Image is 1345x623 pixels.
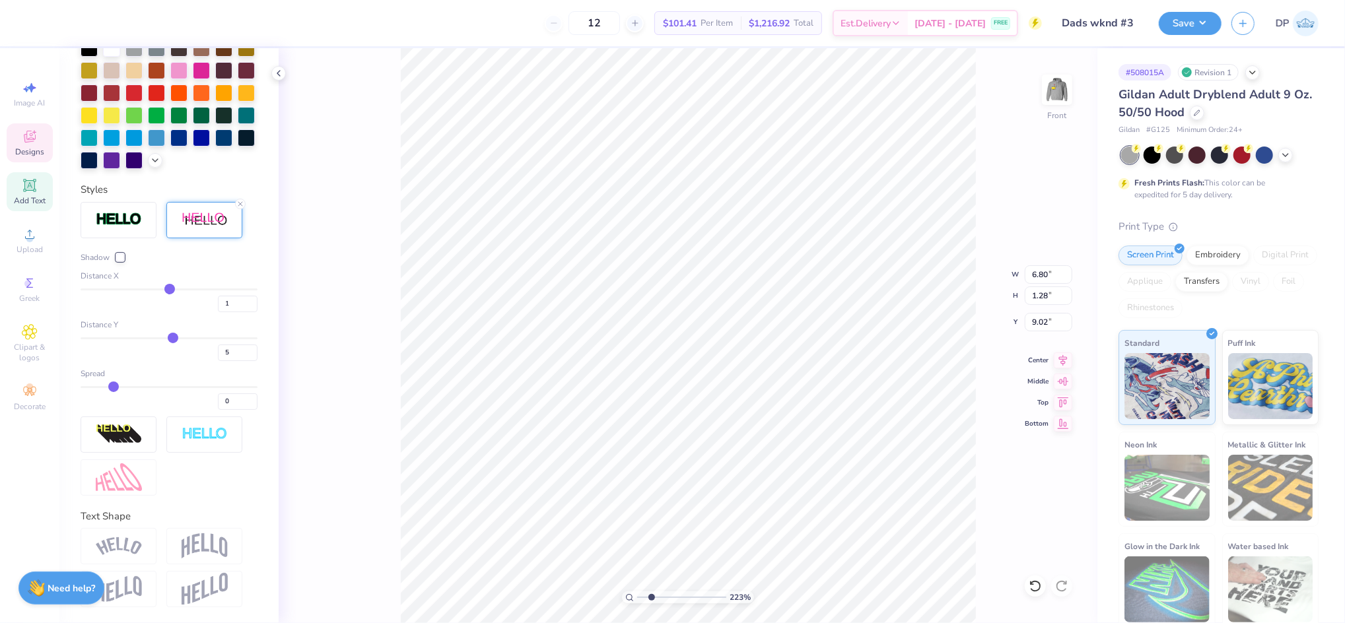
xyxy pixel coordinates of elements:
[749,16,790,30] span: $1,216.92
[81,182,258,197] div: Styles
[1048,110,1067,121] div: Front
[1119,246,1183,265] div: Screen Print
[1124,556,1210,622] img: Glow in the Dark Ink
[1124,455,1210,521] img: Neon Ink
[730,591,751,603] span: 223 %
[663,16,697,30] span: $101.41
[1119,272,1171,292] div: Applique
[794,16,813,30] span: Total
[48,582,96,595] strong: Need help?
[1293,11,1319,36] img: Darlene Padilla
[1228,539,1289,553] span: Water based Ink
[1119,298,1183,318] div: Rhinestones
[96,212,142,227] img: Stroke
[701,16,733,30] span: Per Item
[1025,419,1049,428] span: Bottom
[182,427,228,442] img: Negative Space
[1187,246,1249,265] div: Embroidery
[96,576,142,602] img: Flag
[1228,336,1256,350] span: Puff Ink
[1119,219,1319,234] div: Print Type
[1134,178,1204,188] strong: Fresh Prints Flash:
[1124,438,1157,451] span: Neon Ink
[17,244,43,255] span: Upload
[841,16,891,30] span: Est. Delivery
[1124,336,1159,350] span: Standard
[1228,455,1313,521] img: Metallic & Glitter Ink
[96,424,142,445] img: 3d Illusion
[1025,356,1049,365] span: Center
[1025,377,1049,386] span: Middle
[1228,438,1306,451] span: Metallic & Glitter Ink
[182,573,228,605] img: Rise
[1119,64,1171,81] div: # 508015A
[96,463,142,492] img: Free Distort
[1124,353,1210,419] img: Standard
[1119,125,1140,136] span: Gildan
[15,98,46,108] span: Image AI
[14,195,46,206] span: Add Text
[1276,16,1290,31] span: DP
[1146,125,1170,136] span: # G125
[81,270,119,282] span: Distance X
[1134,177,1297,201] div: This color can be expedited for 5 day delivery.
[81,251,110,263] span: Shadow
[1178,64,1239,81] div: Revision 1
[914,16,986,30] span: [DATE] - [DATE]
[1177,125,1243,136] span: Minimum Order: 24 +
[1025,398,1049,407] span: Top
[81,509,258,524] div: Text Shape
[1052,10,1149,36] input: Untitled Design
[96,537,142,555] img: Arc
[1228,353,1313,419] img: Puff Ink
[182,212,228,228] img: Shadow
[1159,12,1222,35] button: Save
[1273,272,1304,292] div: Foil
[81,319,118,331] span: Distance Y
[7,342,53,363] span: Clipart & logos
[1175,272,1228,292] div: Transfers
[1124,539,1200,553] span: Glow in the Dark Ink
[1119,86,1312,120] span: Gildan Adult Dryblend Adult 9 Oz. 50/50 Hood
[14,401,46,412] span: Decorate
[15,147,44,157] span: Designs
[1232,272,1269,292] div: Vinyl
[1276,11,1319,36] a: DP
[20,293,40,304] span: Greek
[182,533,228,558] img: Arch
[1228,556,1313,622] img: Water based Ink
[569,11,620,35] input: – –
[81,368,105,379] span: Spread
[1253,246,1317,265] div: Digital Print
[1044,77,1070,103] img: Front
[994,18,1008,28] span: FREE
